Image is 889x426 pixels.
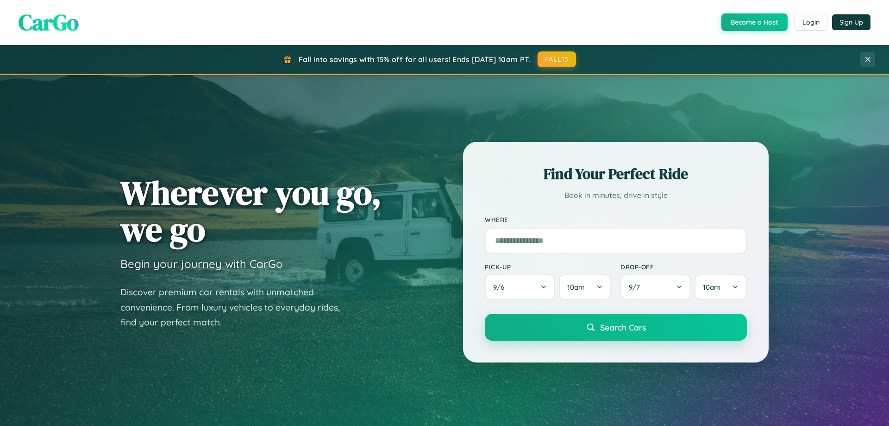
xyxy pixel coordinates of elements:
[538,51,576,67] button: FALL15
[485,314,747,341] button: Search Cars
[703,283,720,292] span: 10am
[721,13,788,31] button: Become a Host
[19,7,79,38] span: CarGo
[120,285,352,330] p: Discover premium car rentals with unmatched convenience. From luxury vehicles to everyday rides, ...
[485,274,555,300] button: 9/6
[559,274,611,300] button: 10am
[832,14,870,30] button: Sign Up
[120,257,283,271] h3: Begin your journey with CarGo
[795,14,827,31] button: Login
[485,164,747,184] h2: Find Your Perfect Ride
[567,283,585,292] span: 10am
[600,322,646,332] span: Search Cars
[120,174,382,248] h1: Wherever you go, we go
[493,283,509,292] span: 9 / 6
[485,263,611,271] label: Pick-up
[299,55,531,64] span: Fall into savings with 15% off for all users! Ends [DATE] 10am PT.
[620,263,747,271] label: Drop-off
[485,216,747,224] label: Where
[629,283,645,292] span: 9 / 7
[485,189,747,202] p: Book in minutes, drive in style
[620,274,691,300] button: 9/7
[695,274,747,300] button: 10am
